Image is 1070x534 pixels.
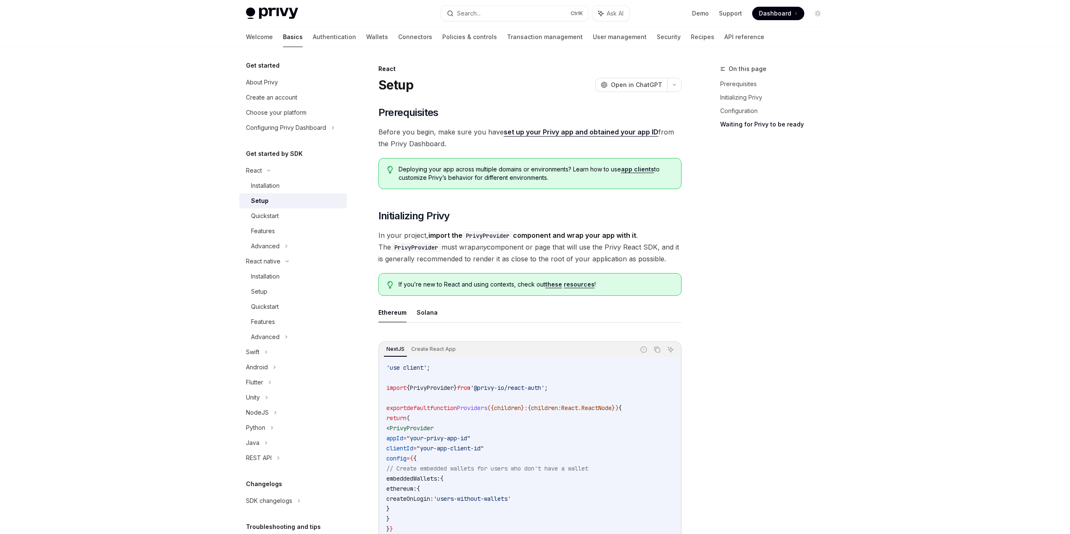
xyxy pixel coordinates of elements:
[428,231,636,239] strong: import the component and wrap your app with it
[386,515,390,523] span: }
[239,284,347,299] a: Setup
[462,231,513,240] code: PrivyProvider
[403,434,407,442] span: =
[544,384,548,392] span: ;
[366,27,388,47] a: Wallets
[386,434,403,442] span: appId
[246,347,259,357] div: Swift
[558,404,561,412] span: :
[581,404,612,412] span: ReactNode
[561,404,578,412] span: React
[246,108,306,118] div: Choose your platform
[378,229,682,265] span: In your project, . The must wrap component or page that will use the Privy React SDK, and it is g...
[720,91,831,104] a: Initializing Privy
[752,7,804,20] a: Dashboard
[387,166,393,174] svg: Tip
[618,404,622,412] span: {
[621,166,654,173] a: app clients
[494,404,521,412] span: children
[378,209,450,223] span: Initializing Privy
[417,303,438,322] button: Solana
[507,27,583,47] a: Transaction management
[504,128,658,137] a: set up your Privy app and obtained your app ID
[440,475,444,482] span: {
[407,384,410,392] span: {
[564,281,594,288] a: resources
[592,6,629,21] button: Ask AI
[251,226,275,236] div: Features
[386,445,413,452] span: clientId
[386,414,407,422] span: return
[378,126,682,150] span: Before you begin, make sure you have from the Privy Dashboard.
[413,445,417,452] span: =
[729,64,766,74] span: On this page
[410,455,413,462] span: {
[454,384,457,392] span: }
[386,384,407,392] span: import
[811,7,824,20] button: Toggle dark mode
[251,211,279,221] div: Quickstart
[720,104,831,118] a: Configuration
[386,495,433,502] span: createOnLogin:
[417,485,420,492] span: {
[378,77,413,92] h1: Setup
[251,241,280,251] div: Advanced
[251,287,267,297] div: Setup
[246,453,272,463] div: REST API
[246,423,265,433] div: Python
[417,445,484,452] span: "your-app-client-id"
[386,455,407,462] span: config
[442,27,497,47] a: Policies & controls
[407,434,470,442] span: "your-privy-app-id"
[691,27,714,47] a: Recipes
[251,181,280,191] div: Installation
[399,165,672,182] span: Deploying your app across multiple domains or environments? Learn how to use to customize Privy’s...
[398,27,432,47] a: Connectors
[239,75,347,90] a: About Privy
[246,522,321,532] h5: Troubleshooting and tips
[246,8,298,19] img: light logo
[430,404,457,412] span: function
[720,118,831,131] a: Waiting for Privy to be ready
[239,105,347,120] a: Choose your platform
[409,344,458,354] div: Create React App
[246,27,273,47] a: Welcome
[457,384,470,392] span: from
[638,344,649,355] button: Report incorrect code
[246,123,326,133] div: Configuring Privy Dashboard
[470,384,544,392] span: '@privy-io/react-auth'
[652,344,663,355] button: Copy the contents from the code block
[407,404,430,412] span: default
[384,344,407,354] div: NextJS
[457,404,487,412] span: Providers
[386,424,390,432] span: <
[528,404,531,412] span: {
[390,424,433,432] span: PrivyProvider
[524,404,528,412] span: :
[386,475,440,482] span: embeddedWallets:
[239,224,347,239] a: Features
[607,9,624,18] span: Ask AI
[251,302,279,312] div: Quickstart
[387,281,393,289] svg: Tip
[386,485,417,492] span: ethereum:
[246,408,269,418] div: NodeJS
[251,317,275,327] div: Features
[246,377,263,387] div: Flutter
[407,414,410,422] span: (
[386,465,588,472] span: // Create embedded wallets for users who don't have a wallet
[692,9,709,18] a: Demo
[378,106,439,119] span: Prerequisites
[239,299,347,314] a: Quickstart
[457,8,481,18] div: Search...
[246,392,260,402] div: Unity
[283,27,303,47] a: Basics
[612,404,618,412] span: })
[246,149,303,159] h5: Get started by SDK
[427,364,430,371] span: ;
[239,90,347,105] a: Create an account
[487,404,494,412] span: ({
[665,344,676,355] button: Ask AI
[239,208,347,224] a: Quickstart
[571,10,583,17] span: Ctrl K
